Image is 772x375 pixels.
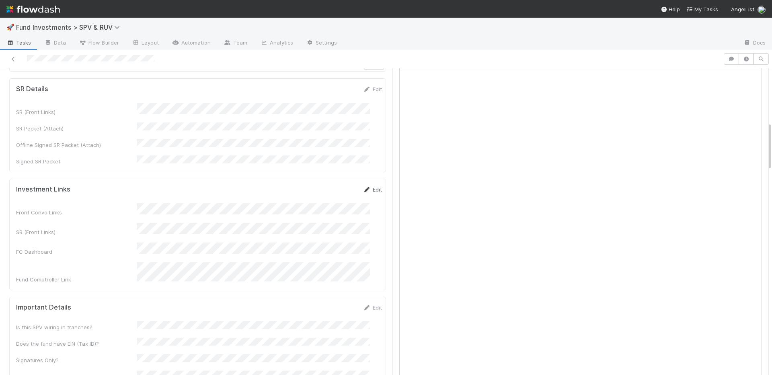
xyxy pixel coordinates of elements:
[363,186,382,193] a: Edit
[300,37,343,50] a: Settings
[254,37,300,50] a: Analytics
[16,157,137,165] div: Signed SR Packet
[72,37,125,50] a: Flow Builder
[686,5,718,13] a: My Tasks
[16,141,137,149] div: Offline Signed SR Packet (Attach)
[79,39,119,47] span: Flow Builder
[16,248,137,256] div: FC Dashboard
[165,37,217,50] a: Automation
[16,23,124,31] span: Fund Investments > SPV & RUV
[737,37,772,50] a: Docs
[217,37,254,50] a: Team
[38,37,72,50] a: Data
[363,304,382,311] a: Edit
[16,85,48,93] h5: SR Details
[16,124,137,132] div: SR Packet (Attach)
[16,208,137,216] div: Front Convo Links
[16,275,137,283] div: Fund Comptroller Link
[16,304,71,312] h5: Important Details
[125,37,165,50] a: Layout
[16,340,137,348] div: Does the fund have EIN (Tax ID)?
[686,6,718,12] span: My Tasks
[6,24,14,31] span: 🚀
[758,6,766,14] img: avatar_ddac2f35-6c49-494a-9355-db49d32eca49.png
[6,2,60,16] img: logo-inverted-e16ddd16eac7371096b0.svg
[16,323,137,331] div: Is this SPV wiring in tranches?
[731,6,754,12] span: AngelList
[16,228,137,236] div: SR (Front Links)
[661,5,680,13] div: Help
[6,39,31,47] span: Tasks
[363,86,382,92] a: Edit
[16,356,137,364] div: Signatures Only?
[16,185,70,194] h5: Investment Links
[16,108,137,116] div: SR (Front Links)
